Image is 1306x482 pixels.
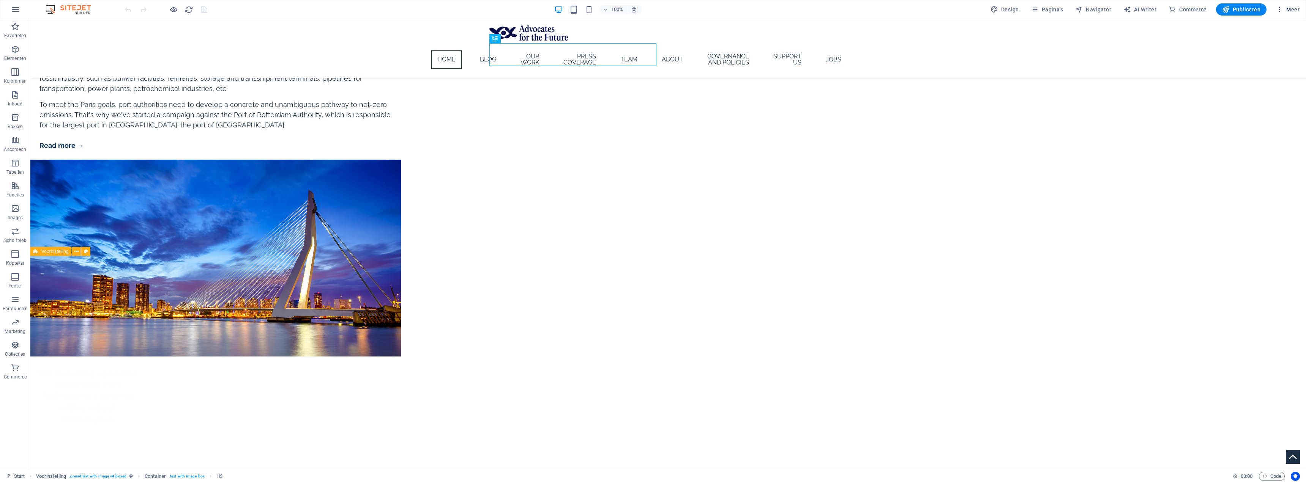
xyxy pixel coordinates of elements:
div: Design (Ctrl+Alt+Y) [987,3,1022,16]
span: Code [1262,472,1281,481]
button: Navigator [1072,3,1114,16]
p: Accordeon [4,146,26,152]
span: Publiceren [1222,6,1260,13]
p: Functies [6,192,24,198]
p: Elementen [4,55,26,61]
span: Navigator [1075,6,1111,13]
h6: Sessietijd [1233,472,1253,481]
button: AI Writer [1120,3,1159,16]
button: Commerce [1166,3,1210,16]
p: Footer [8,283,22,289]
button: Design [987,3,1022,16]
span: Klik om te selecteren, dubbelklik om te bewerken [216,472,222,481]
p: Marketing [5,328,25,334]
p: Collecties [5,351,25,357]
span: Voorinstelling [41,249,68,254]
a: Klik om selectie op te heffen, dubbelklik om Pagina's te open [6,472,25,481]
p: Vakken [8,124,23,130]
button: Code [1259,472,1285,481]
button: 100% [599,5,626,14]
span: : [1246,473,1247,479]
img: Editor Logo [44,5,101,14]
p: Formulieren [3,306,28,312]
nav: breadcrumb [36,472,223,481]
button: Meer [1273,3,1303,16]
p: Tabellen [6,169,24,175]
button: Klik hier om de voorbeeldmodus te verlaten en verder te gaan met bewerken [169,5,178,14]
button: Usercentrics [1291,472,1300,481]
button: Publiceren [1216,3,1267,16]
span: Klik om te selecteren, dubbelklik om te bewerken [36,472,66,481]
span: . text-with-image-box [169,472,205,481]
p: Schuifblok [4,237,26,243]
h6: 100% [611,5,623,14]
span: . preset-text-with-image-v4-boxed [69,472,126,481]
span: Pagina's [1031,6,1063,13]
span: Commerce [1169,6,1207,13]
p: Images [8,215,23,221]
p: Inhoud [8,101,23,107]
p: Favorieten [4,33,26,39]
span: Klik om te selecteren, dubbelklik om te bewerken [145,472,166,481]
span: AI Writer [1123,6,1156,13]
span: Design [991,6,1019,13]
p: Commerce [4,374,27,380]
i: Stel bij het wijzigen van de grootte van de weergegeven website automatisch het juist zoomniveau ... [631,6,637,13]
p: Koptekst [6,260,25,266]
span: Meer [1276,6,1300,13]
button: reload [184,5,193,14]
i: Dit element is een aanpasbare voorinstelling [129,474,133,478]
i: Pagina opnieuw laden [185,5,193,14]
span: 00 00 [1241,472,1252,481]
button: Pagina's [1028,3,1066,16]
p: Kolommen [4,78,27,84]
